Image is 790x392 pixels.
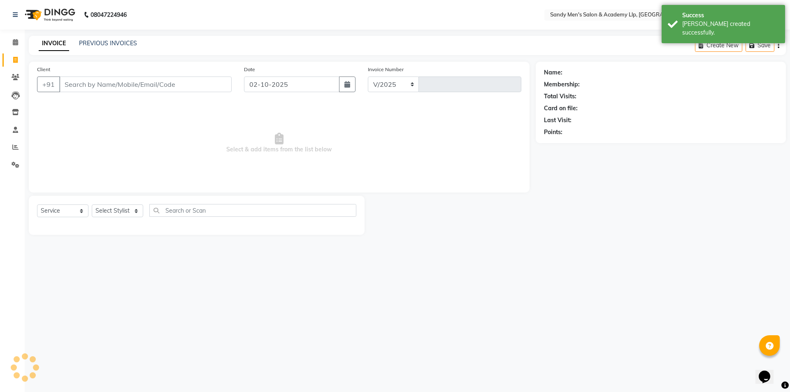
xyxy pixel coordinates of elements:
[544,80,580,89] div: Membership:
[37,77,60,92] button: +91
[79,39,137,47] a: PREVIOUS INVOICES
[544,128,562,137] div: Points:
[544,116,572,125] div: Last Visit:
[37,102,521,184] span: Select & add items from the list below
[149,204,356,217] input: Search or Scan
[544,104,578,113] div: Card on file:
[755,359,782,384] iframe: chat widget
[59,77,232,92] input: Search by Name/Mobile/Email/Code
[244,66,255,73] label: Date
[746,39,774,52] button: Save
[21,3,77,26] img: logo
[695,39,742,52] button: Create New
[368,66,404,73] label: Invoice Number
[544,92,576,101] div: Total Visits:
[37,66,50,73] label: Client
[682,11,779,20] div: Success
[682,20,779,37] div: Bill created successfully.
[39,36,69,51] a: INVOICE
[544,68,562,77] div: Name:
[91,3,127,26] b: 08047224946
